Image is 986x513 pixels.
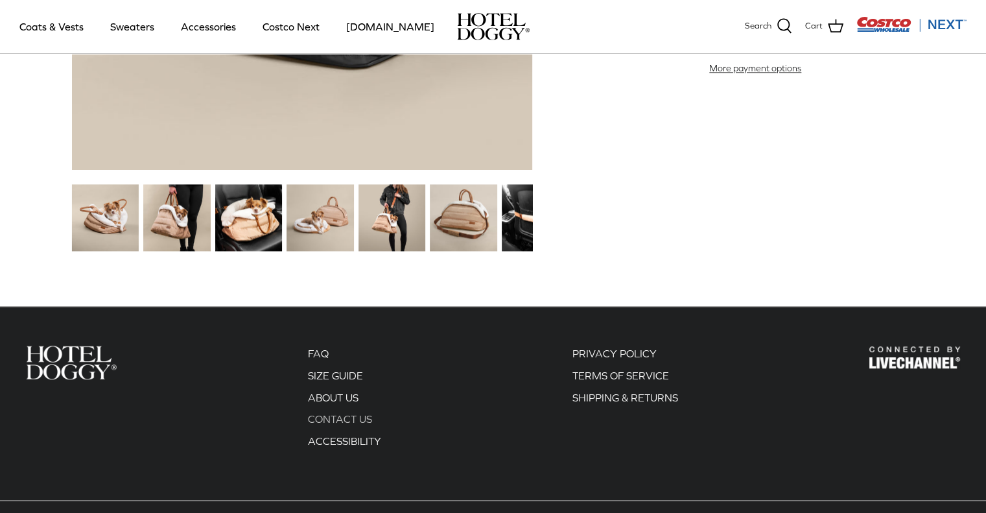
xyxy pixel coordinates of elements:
[99,5,166,49] a: Sweaters
[251,5,331,49] a: Costco Next
[745,19,771,33] span: Search
[457,13,530,40] img: hoteldoggycom
[572,370,669,381] a: TERMS OF SERVICE
[805,18,843,35] a: Cart
[308,370,363,381] a: SIZE GUIDE
[308,413,372,425] a: CONTACT US
[745,18,792,35] a: Search
[335,5,446,49] a: [DOMAIN_NAME]
[308,435,381,447] a: ACCESSIBILITY
[457,13,530,40] a: hoteldoggy.com hoteldoggycom
[169,5,248,49] a: Accessories
[869,346,960,368] img: Hotel Doggy Costco Next
[572,348,657,359] a: PRIVACY POLICY
[856,16,967,32] img: Costco Next
[8,5,95,49] a: Coats & Vests
[26,346,117,379] img: Hotel Doggy Costco Next
[596,63,914,74] a: More payment options
[805,19,823,33] span: Cart
[856,25,967,34] a: Visit Costco Next
[215,184,282,251] img: small dog in a tan dog carrier on a black seat in the car
[295,346,394,455] div: Secondary navigation
[308,348,329,359] a: FAQ
[559,346,691,455] div: Secondary navigation
[572,392,678,403] a: SHIPPING & RETURNS
[308,392,358,403] a: ABOUT US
